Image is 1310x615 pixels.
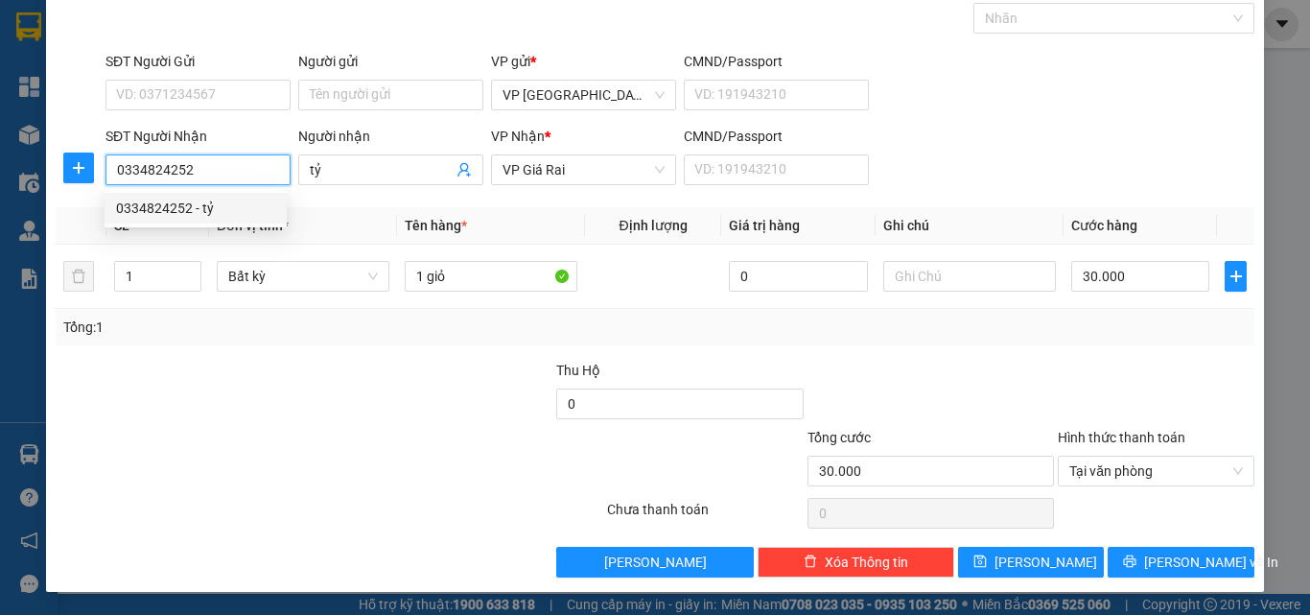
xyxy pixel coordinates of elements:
li: 0983 44 7777 [9,90,365,114]
span: Cước hàng [1071,218,1137,233]
span: Bất kỳ [228,262,378,291]
div: Tổng: 1 [63,317,507,338]
span: [PERSON_NAME] và In [1144,552,1278,573]
span: Định lượng [619,218,687,233]
input: 0 [729,261,867,292]
input: VD: Bàn, Ghế [405,261,577,292]
span: phone [110,94,126,109]
div: Chưa thanh toán [605,499,806,532]
button: delete [63,261,94,292]
span: environment [110,46,126,61]
span: VP Nhận [491,129,545,144]
button: printer[PERSON_NAME] và In [1108,547,1254,578]
span: [PERSON_NAME] [604,552,707,573]
div: Người gửi [298,51,483,72]
div: SĐT Người Nhận [105,126,291,147]
span: Tại văn phòng [1069,457,1243,485]
div: Người nhận [298,126,483,147]
span: user-add [456,162,472,177]
span: plus [64,160,93,176]
th: Ghi chú [876,207,1064,245]
button: save[PERSON_NAME] [958,547,1105,578]
b: TRÍ NHÂN [110,12,207,36]
span: VP Sài Gòn [503,81,665,109]
span: Tổng cước [807,430,871,445]
div: VP gửi [491,51,676,72]
input: Ghi Chú [883,261,1056,292]
span: plus [1226,269,1246,284]
b: GỬI : VP [GEOGRAPHIC_DATA] [9,143,374,175]
span: Thu Hộ [556,363,600,378]
button: deleteXóa Thông tin [758,547,954,578]
span: printer [1123,555,1136,570]
span: Xóa Thông tin [825,552,908,573]
button: plus [1225,261,1247,292]
div: 0334824252 - tỷ [116,198,275,219]
div: SĐT Người Gửi [105,51,291,72]
label: Hình thức thanh toán [1058,430,1185,445]
div: CMND/Passport [684,126,869,147]
span: VP Giá Rai [503,155,665,184]
span: Giá trị hàng [729,218,800,233]
button: plus [63,153,94,183]
li: [STREET_ADDRESS][PERSON_NAME] [9,42,365,90]
div: 0334824252 - tỷ [105,193,287,224]
span: delete [804,555,817,570]
span: Tên hàng [405,218,467,233]
div: CMND/Passport [684,51,869,72]
span: save [973,555,987,570]
button: [PERSON_NAME] [556,547,753,578]
span: [PERSON_NAME] [994,552,1097,573]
